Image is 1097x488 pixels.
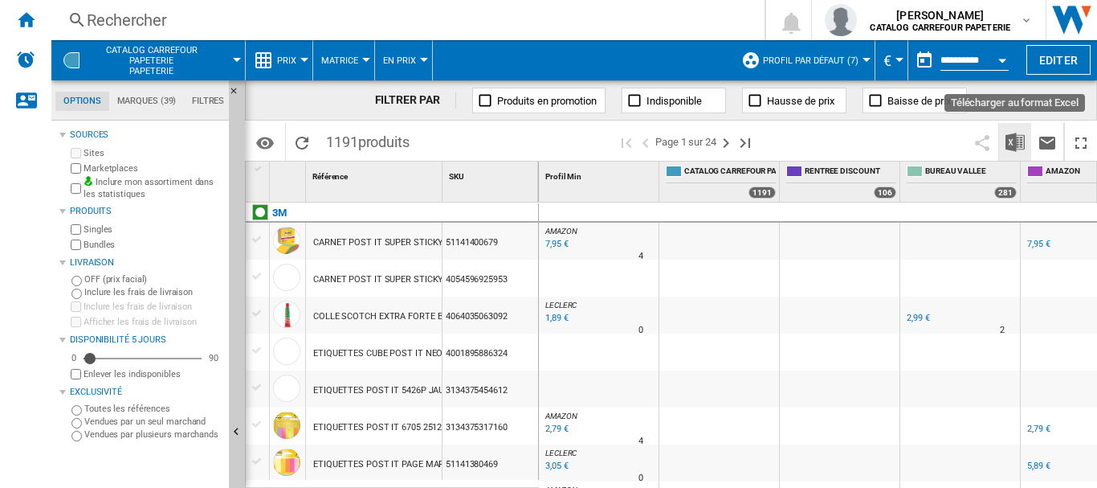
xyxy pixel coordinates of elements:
button: Plein écran [1065,123,1097,161]
div: 90 [205,352,222,364]
span: Profil par défaut (7) [763,55,858,66]
button: Matrice [321,40,366,80]
button: Hausse de prix [742,88,846,113]
div: CATALOG CARREFOUR PAPETERIEPapeterie [59,40,237,80]
button: Profil par défaut (7) [763,40,867,80]
span: AMAZON [545,227,577,236]
label: Sites [84,147,222,159]
button: Télécharger au format Excel [999,123,1031,161]
div: 51141400679 [442,223,538,260]
button: Baisse de prix [863,88,967,113]
div: 7,95 € [1025,236,1050,252]
button: Editer [1026,45,1091,75]
button: Masquer [229,80,248,109]
button: Prix [277,40,304,80]
span: € [883,52,891,69]
div: Sort None [542,162,659,187]
div: Sort None [309,162,442,187]
div: COLLE SCOTCH EXTRA FORTE BP1337 TRANSPARENT [313,298,531,335]
div: Délai de livraison : 2 jours [1000,322,1005,338]
md-tab-item: Filtres [184,92,232,111]
div: 2,99 € [904,310,929,326]
button: Page suivante [716,123,736,161]
div: CARNET POST IT SUPER STICKY 6546SS SOULFUL 6PCS [313,261,539,298]
div: Délai de livraison : 4 jours [638,433,643,449]
span: Référence [312,172,348,181]
div: Profil Min Sort None [542,162,659,187]
div: 4064035063092 [442,297,538,334]
label: Vendues par plusieurs marchands [84,429,222,441]
span: BUREAU VALLEE [925,166,1017,179]
span: Profil Min [545,172,581,181]
div: Mise à jour : mardi 19 août 2025 00:29 [543,421,568,437]
span: AMAZON [545,412,577,420]
label: Enlever les indisponibles [84,368,222,380]
div: 281 offers sold by BUREAU VALLEE [994,187,1017,199]
input: OFF (prix facial) [71,276,82,286]
button: Open calendar [988,43,1017,72]
button: Dernière page [736,123,755,161]
input: Bundles [71,240,81,250]
button: Indisponible [622,88,726,113]
span: produits [358,133,410,150]
div: ETIQUETTES POST IT 6705 25126 NEON 100PCS [313,409,506,446]
label: Vendues par un seul marchand [84,416,222,428]
label: Singles [84,223,222,236]
div: 0 [67,352,80,364]
label: OFF (prix facial) [84,273,222,285]
span: 1191 [318,123,418,157]
div: Produits [70,205,222,218]
div: 51141380469 [442,445,538,482]
input: Sites [71,148,81,158]
div: Délai de livraison : 4 jours [638,248,643,265]
div: ETIQUETTES POST IT PAGE MARKERS 67010AB 10PCS [313,446,532,483]
div: 2,99 € [907,313,929,323]
div: Mise à jour : mardi 19 août 2025 01:32 [543,236,568,252]
span: [PERSON_NAME] [870,7,1010,23]
label: Afficher les frais de livraison [84,316,222,328]
div: Rechercher [87,9,723,31]
span: Produits en promotion [497,95,597,107]
div: 1191 offers sold by CATALOG CARREFOUR PAPETERIE [748,187,776,199]
label: Inclure les frais de livraison [84,301,222,313]
md-menu: Currency [875,40,908,80]
div: BUREAU VALLEE 281 offers sold by BUREAU VALLEE [903,162,1020,202]
md-tab-item: Options [55,92,109,111]
button: Partager ce bookmark avec d'autres [966,123,998,161]
button: Envoyer ce rapport par email [1031,123,1063,161]
span: SKU [449,172,464,181]
div: 7,95 € [1027,239,1050,249]
span: Page 1 sur 24 [655,123,716,161]
span: En Prix [383,55,416,66]
div: € [883,40,899,80]
div: 3134375454612 [442,371,538,408]
img: profile.jpg [825,4,857,36]
div: ETIQUETTES CUBE POST IT NEON ROSE 325PCS [313,335,507,372]
div: 2,79 € [1027,424,1050,434]
button: Première page [617,123,636,161]
div: Référence Sort None [309,162,442,187]
span: LECLERC [545,449,577,457]
div: Sort None [446,162,538,187]
input: Vendues par plusieurs marchands [71,431,82,441]
button: Options [249,128,281,157]
div: 5,89 € [1027,461,1050,471]
md-tab-item: Marques (39) [109,92,184,111]
button: CATALOG CARREFOUR PAPETERIEPapeterie [88,40,230,80]
div: 3134375317160 [442,408,538,445]
div: Délai de livraison : 0 jour [638,322,643,338]
div: 4001895886324 [442,334,538,371]
input: Vendues par un seul marchand [71,418,82,429]
label: Marketplaces [84,162,222,174]
div: Sort None [273,162,305,187]
div: Livraison [70,256,222,269]
div: Délai de livraison : 0 jour [638,470,643,486]
img: mysite-bg-18x18.png [84,176,93,186]
div: Disponibilité 5 Jours [70,334,222,347]
span: Prix [277,55,296,66]
button: En Prix [383,40,424,80]
div: Mise à jour : mardi 19 août 2025 04:48 [543,310,568,326]
div: RENTREE DISCOUNT 106 offers sold by RENTREE DISCOUNT [783,162,899,202]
